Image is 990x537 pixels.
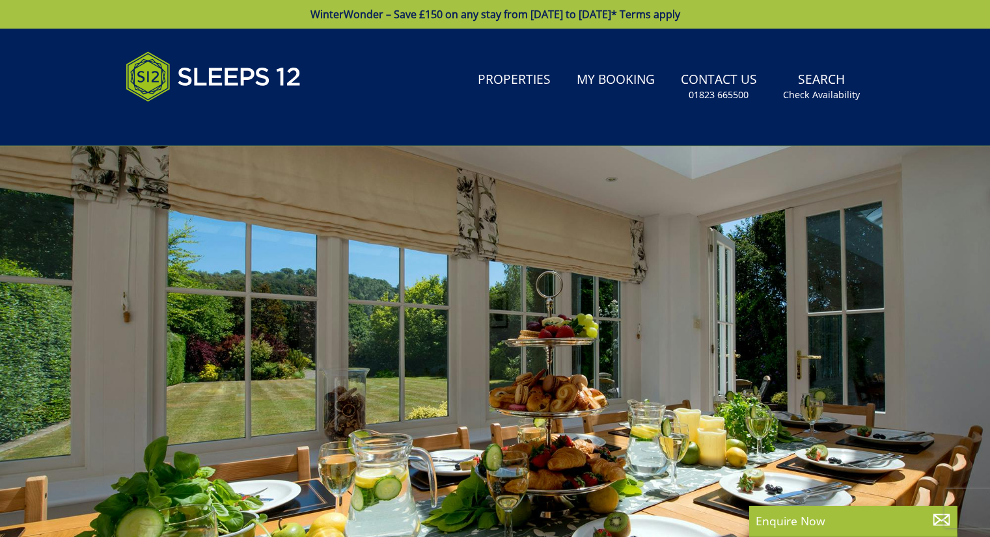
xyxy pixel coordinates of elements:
[756,512,951,529] p: Enquire Now
[676,66,762,108] a: Contact Us01823 665500
[119,117,256,128] iframe: Customer reviews powered by Trustpilot
[571,66,660,95] a: My Booking
[689,88,749,101] small: 01823 665500
[778,66,865,108] a: SearchCheck Availability
[126,44,301,109] img: Sleeps 12
[473,66,556,95] a: Properties
[783,88,860,101] small: Check Availability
